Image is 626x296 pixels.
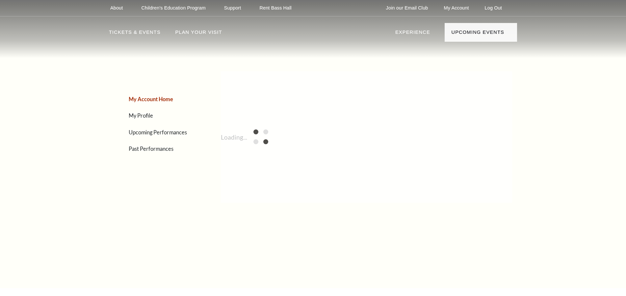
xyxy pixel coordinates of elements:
p: Plan Your Visit [175,28,222,40]
p: About [110,5,123,11]
p: Upcoming Events [451,28,504,40]
p: Experience [395,28,430,40]
p: Children's Education Program [141,5,205,11]
a: My Account Home [129,96,173,102]
p: Support [224,5,241,11]
p: Tickets & Events [109,28,161,40]
p: Rent Bass Hall [259,5,292,11]
a: Upcoming Performances [129,129,187,135]
a: My Profile [129,112,153,119]
a: Past Performances [129,146,173,152]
